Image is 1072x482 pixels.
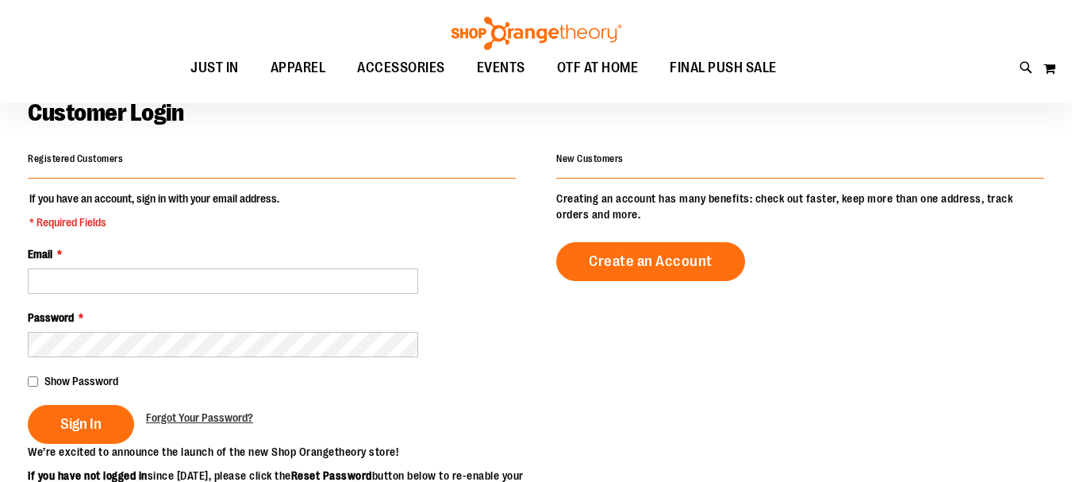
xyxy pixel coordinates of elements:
span: Create an Account [589,253,713,270]
span: Customer Login [28,99,183,126]
span: JUST IN [190,50,239,86]
a: Create an Account [556,242,745,281]
a: EVENTS [461,50,541,87]
button: Sign In [28,405,134,444]
strong: New Customers [556,153,624,164]
strong: If you have not logged in [28,469,148,482]
strong: Registered Customers [28,153,123,164]
legend: If you have an account, sign in with your email address. [28,191,281,230]
p: We’re excited to announce the launch of the new Shop Orangetheory store! [28,444,536,460]
span: Show Password [44,375,118,388]
a: FINAL PUSH SALE [654,50,793,87]
a: APPAREL [255,50,342,87]
a: JUST IN [175,50,255,87]
p: Creating an account has many benefits: check out faster, keep more than one address, track orders... [556,191,1044,222]
span: EVENTS [477,50,525,86]
span: Sign In [60,415,102,433]
a: OTF AT HOME [541,50,655,87]
span: Email [28,248,52,260]
span: OTF AT HOME [557,50,639,86]
img: Shop Orangetheory [449,17,624,50]
span: Password [28,311,74,324]
span: FINAL PUSH SALE [670,50,777,86]
a: Forgot Your Password? [146,410,253,426]
strong: Reset Password [291,469,372,482]
span: ACCESSORIES [357,50,445,86]
span: Forgot Your Password? [146,411,253,424]
span: * Required Fields [29,214,279,230]
a: ACCESSORIES [341,50,461,87]
span: APPAREL [271,50,326,86]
